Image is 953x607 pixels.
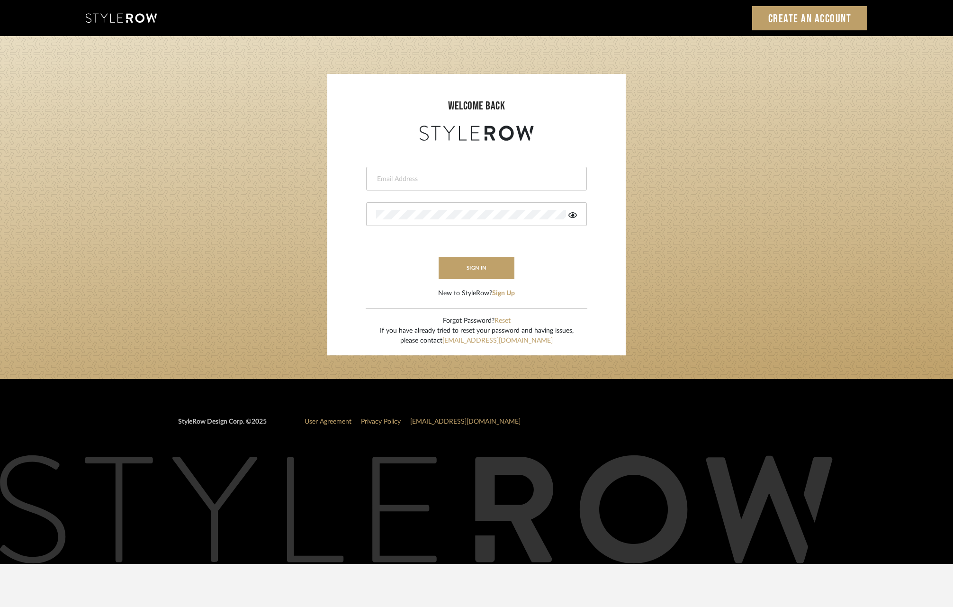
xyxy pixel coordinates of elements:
[361,418,401,425] a: Privacy Policy
[439,257,514,279] button: sign in
[438,289,515,299] div: New to StyleRow?
[376,174,575,184] input: Email Address
[442,337,553,344] a: [EMAIL_ADDRESS][DOMAIN_NAME]
[178,417,267,435] div: StyleRow Design Corp. ©2025
[492,289,515,299] button: Sign Up
[337,98,616,115] div: welcome back
[494,316,511,326] button: Reset
[380,316,574,326] div: Forgot Password?
[305,418,351,425] a: User Agreement
[410,418,521,425] a: [EMAIL_ADDRESS][DOMAIN_NAME]
[752,6,868,30] a: Create an Account
[380,326,574,346] div: If you have already tried to reset your password and having issues, please contact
